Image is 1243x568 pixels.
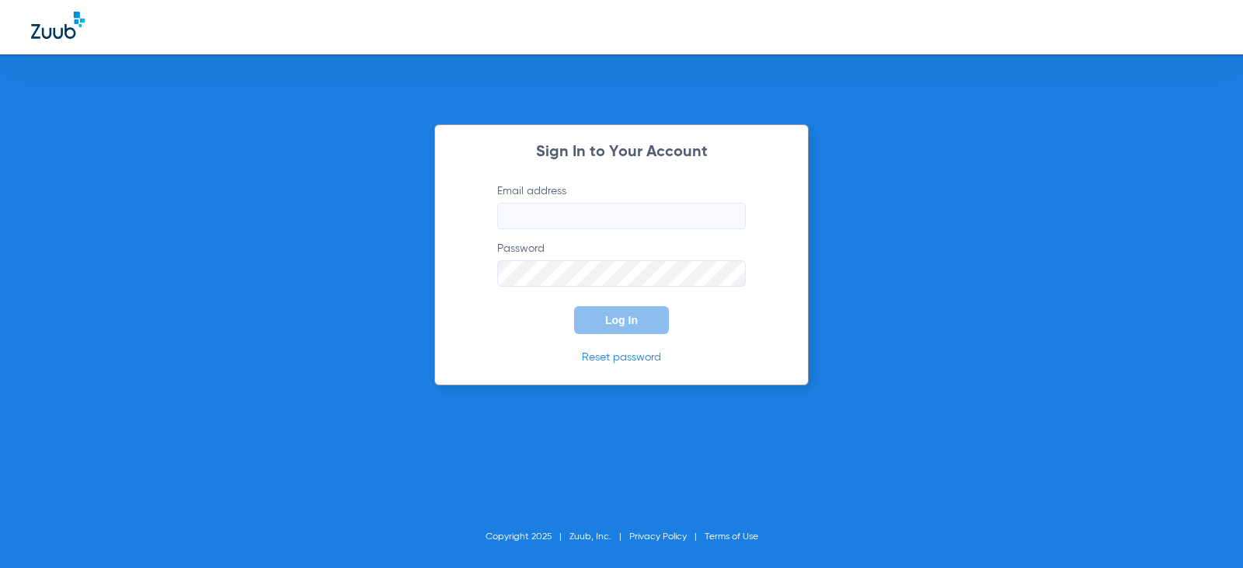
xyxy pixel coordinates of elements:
[605,314,638,326] span: Log In
[497,241,746,287] label: Password
[569,529,629,545] li: Zuub, Inc.
[497,203,746,229] input: Email address
[474,145,769,160] h2: Sign In to Your Account
[486,529,569,545] li: Copyright 2025
[574,306,669,334] button: Log In
[497,260,746,287] input: Password
[705,532,758,542] a: Terms of Use
[629,532,687,542] a: Privacy Policy
[497,183,746,229] label: Email address
[31,12,85,39] img: Zuub Logo
[582,352,661,363] a: Reset password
